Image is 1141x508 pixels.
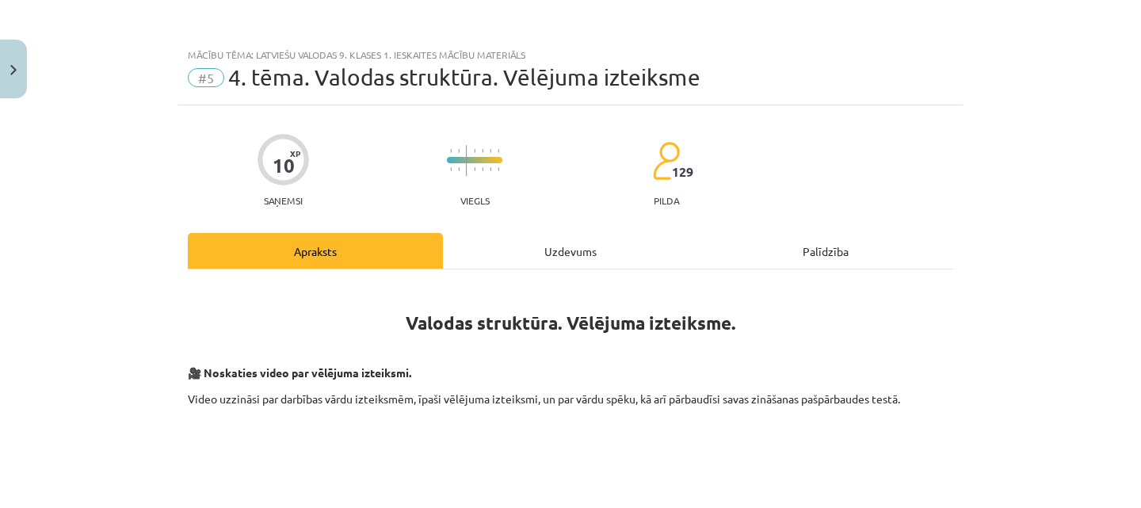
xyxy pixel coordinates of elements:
img: icon-close-lesson-0947bae3869378f0d4975bcd49f059093ad1ed9edebbc8119c70593378902aed.svg [10,65,17,75]
p: Viegls [460,195,490,206]
p: pilda [654,195,679,206]
span: 129 [672,165,693,179]
strong: 🎥 Noskaties video par vēlējuma izteiksmi. [188,365,411,380]
img: icon-short-line-57e1e144782c952c97e751825c79c345078a6d821885a25fce030b3d8c18986b.svg [450,149,452,153]
img: icon-short-line-57e1e144782c952c97e751825c79c345078a6d821885a25fce030b3d8c18986b.svg [450,167,452,171]
div: Apraksts [188,233,443,269]
img: icon-short-line-57e1e144782c952c97e751825c79c345078a6d821885a25fce030b3d8c18986b.svg [482,167,483,171]
img: icon-short-line-57e1e144782c952c97e751825c79c345078a6d821885a25fce030b3d8c18986b.svg [482,149,483,153]
p: Saņemsi [258,195,309,206]
img: icon-short-line-57e1e144782c952c97e751825c79c345078a6d821885a25fce030b3d8c18986b.svg [474,149,475,153]
img: icon-short-line-57e1e144782c952c97e751825c79c345078a6d821885a25fce030b3d8c18986b.svg [458,167,460,171]
span: #5 [188,68,224,87]
img: icon-short-line-57e1e144782c952c97e751825c79c345078a6d821885a25fce030b3d8c18986b.svg [490,149,491,153]
img: students-c634bb4e5e11cddfef0936a35e636f08e4e9abd3cc4e673bd6f9a4125e45ecb1.svg [652,141,680,181]
div: Palīdzība [698,233,953,269]
p: Video uzzināsi par darbības vārdu izteiksmēm, īpaši vēlējuma izteiksmi, un par vārdu spēku, kā ar... [188,391,953,407]
img: icon-short-line-57e1e144782c952c97e751825c79c345078a6d821885a25fce030b3d8c18986b.svg [490,167,491,171]
div: Mācību tēma: Latviešu valodas 9. klases 1. ieskaites mācību materiāls [188,49,953,60]
img: icon-short-line-57e1e144782c952c97e751825c79c345078a6d821885a25fce030b3d8c18986b.svg [458,149,460,153]
div: 10 [273,155,295,177]
img: icon-short-line-57e1e144782c952c97e751825c79c345078a6d821885a25fce030b3d8c18986b.svg [498,149,499,153]
strong: Valodas struktūra. Vēlējuma izteiksme. [406,311,736,334]
img: icon-long-line-d9ea69661e0d244f92f715978eff75569469978d946b2353a9bb055b3ed8787d.svg [466,145,467,176]
img: icon-short-line-57e1e144782c952c97e751825c79c345078a6d821885a25fce030b3d8c18986b.svg [498,167,499,171]
div: Uzdevums [443,233,698,269]
span: XP [290,149,300,158]
span: 4. tēma. Valodas struktūra. Vēlējuma izteiksme [228,64,700,90]
img: icon-short-line-57e1e144782c952c97e751825c79c345078a6d821885a25fce030b3d8c18986b.svg [474,167,475,171]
